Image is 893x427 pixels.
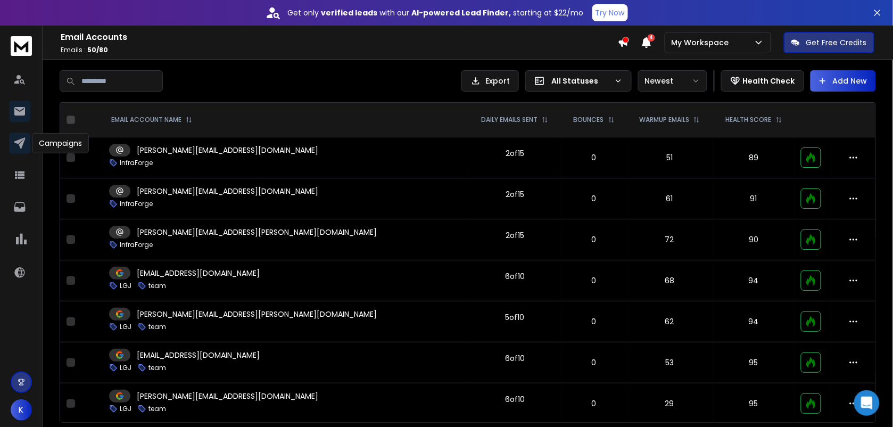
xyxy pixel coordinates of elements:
[148,405,166,413] p: team
[505,353,525,364] div: 6 of 10
[854,390,880,416] div: Open Intercom Messenger
[568,152,620,163] p: 0
[137,268,260,278] p: [EMAIL_ADDRESS][DOMAIN_NAME]
[713,178,795,219] td: 91
[726,116,772,124] p: HEALTH SCORE
[672,37,733,48] p: My Workspace
[61,31,618,44] h1: Email Accounts
[626,260,713,301] td: 68
[505,312,524,323] div: 5 of 10
[137,145,318,155] p: [PERSON_NAME][EMAIL_ADDRESS][DOMAIN_NAME]
[120,159,153,167] p: InfraForge
[120,323,131,331] p: LGJ
[137,227,377,237] p: [PERSON_NAME][EMAIL_ADDRESS][PERSON_NAME][DOMAIN_NAME]
[120,364,131,372] p: LGJ
[626,383,713,424] td: 29
[137,309,377,319] p: [PERSON_NAME][EMAIL_ADDRESS][PERSON_NAME][DOMAIN_NAME]
[111,116,192,124] div: EMAIL ACCOUNT NAME
[321,7,378,18] strong: verified leads
[568,193,620,204] p: 0
[811,70,876,92] button: Add New
[137,391,318,401] p: [PERSON_NAME][EMAIL_ADDRESS][DOMAIN_NAME]
[713,383,795,424] td: 95
[148,282,166,290] p: team
[626,301,713,342] td: 62
[551,76,610,86] p: All Statuses
[481,116,538,124] p: DAILY EMAILS SENT
[806,37,867,48] p: Get Free Credits
[32,133,89,153] div: Campaigns
[506,230,524,241] div: 2 of 15
[596,7,625,18] p: Try Now
[568,234,620,245] p: 0
[626,219,713,260] td: 72
[568,357,620,368] p: 0
[288,7,584,18] p: Get only with our starting at $22/mo
[11,399,32,421] button: K
[721,70,804,92] button: Health Check
[743,76,795,86] p: Health Check
[713,260,795,301] td: 94
[784,32,874,53] button: Get Free Credits
[148,364,166,372] p: team
[626,178,713,219] td: 61
[87,45,108,54] span: 50 / 80
[713,301,795,342] td: 94
[412,7,511,18] strong: AI-powered Lead Finder,
[11,36,32,56] img: logo
[461,70,519,92] button: Export
[506,189,524,200] div: 2 of 15
[639,116,689,124] p: WARMUP EMAILS
[638,70,707,92] button: Newest
[148,323,166,331] p: team
[137,350,260,360] p: [EMAIL_ADDRESS][DOMAIN_NAME]
[505,271,525,282] div: 6 of 10
[505,394,525,405] div: 6 of 10
[592,4,628,21] button: Try Now
[713,342,795,383] td: 95
[137,186,318,196] p: [PERSON_NAME][EMAIL_ADDRESS][DOMAIN_NAME]
[713,219,795,260] td: 90
[506,148,524,159] div: 2 of 15
[568,316,620,327] p: 0
[626,137,713,178] td: 51
[568,398,620,409] p: 0
[120,405,131,413] p: LGJ
[648,34,655,42] span: 4
[713,137,795,178] td: 89
[61,46,618,54] p: Emails :
[626,342,713,383] td: 53
[120,282,131,290] p: LGJ
[574,116,604,124] p: BOUNCES
[120,200,153,208] p: InfraForge
[568,275,620,286] p: 0
[120,241,153,249] p: InfraForge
